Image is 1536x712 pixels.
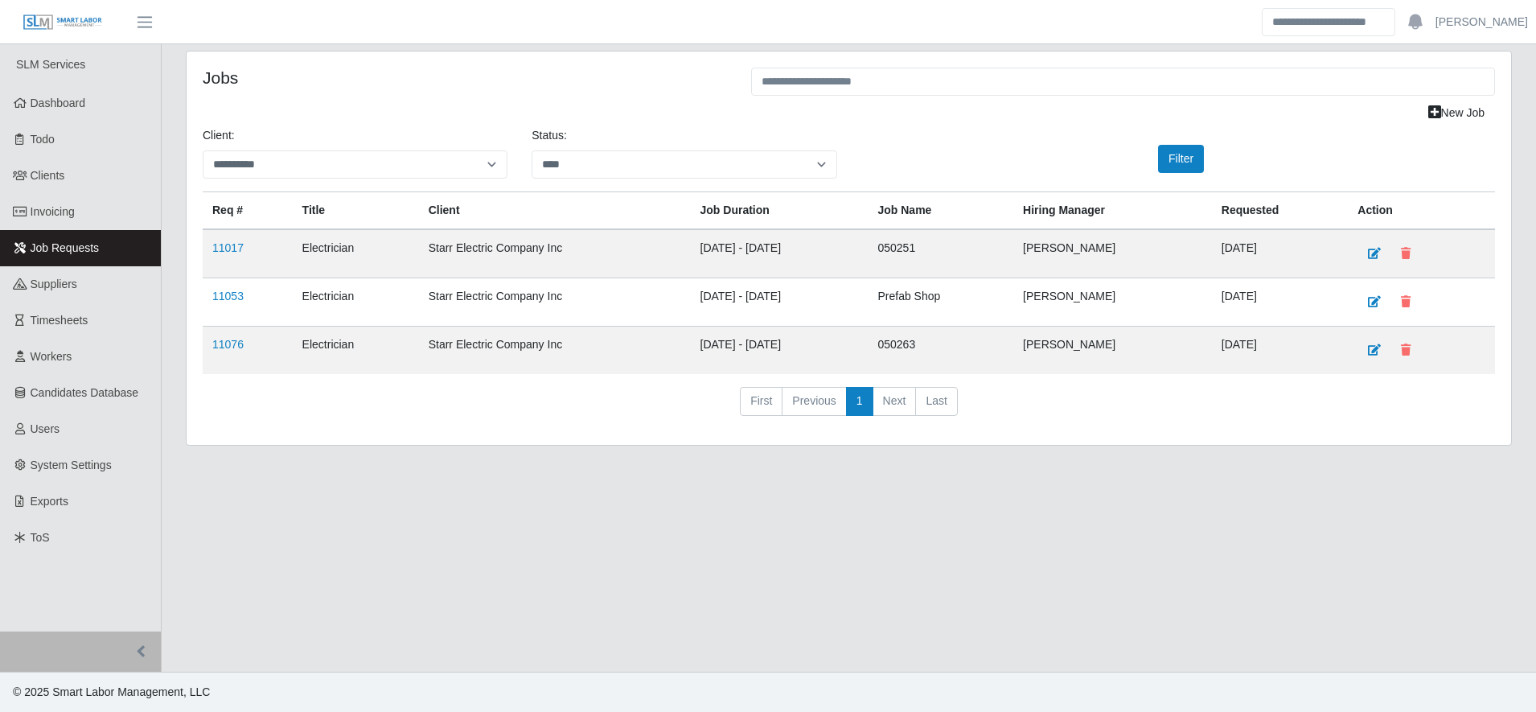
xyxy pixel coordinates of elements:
[203,192,293,230] th: Req #
[293,278,419,327] td: Electrician
[1013,192,1212,230] th: Hiring Manager
[532,127,567,144] label: Status:
[691,229,869,278] td: [DATE] - [DATE]
[13,685,210,698] span: © 2025 Smart Labor Management, LLC
[31,133,55,146] span: Todo
[1262,8,1395,36] input: Search
[203,68,727,88] h4: Jobs
[868,229,1013,278] td: 050251
[31,531,50,544] span: ToS
[868,327,1013,375] td: 050263
[846,387,873,416] a: 1
[1212,278,1348,327] td: [DATE]
[293,192,419,230] th: Title
[1212,192,1348,230] th: Requested
[31,97,86,109] span: Dashboard
[203,127,235,144] label: Client:
[31,350,72,363] span: Workers
[868,278,1013,327] td: Prefab Shop
[31,495,68,508] span: Exports
[31,278,77,290] span: Suppliers
[31,241,100,254] span: Job Requests
[1013,229,1212,278] td: [PERSON_NAME]
[868,192,1013,230] th: Job Name
[1435,14,1528,31] a: [PERSON_NAME]
[691,278,869,327] td: [DATE] - [DATE]
[419,278,691,327] td: Starr Electric Company Inc
[31,459,112,471] span: System Settings
[293,327,419,375] td: Electrician
[16,58,85,71] span: SLM Services
[419,192,691,230] th: Client
[691,327,869,375] td: [DATE] - [DATE]
[419,229,691,278] td: Starr Electric Company Inc
[691,192,869,230] th: Job Duration
[1158,145,1204,173] button: Filter
[212,290,244,302] a: 11053
[1013,327,1212,375] td: [PERSON_NAME]
[203,387,1495,429] nav: pagination
[212,338,244,351] a: 11076
[1348,192,1495,230] th: Action
[23,14,103,31] img: SLM Logo
[31,314,88,327] span: Timesheets
[419,327,691,375] td: Starr Electric Company Inc
[1013,278,1212,327] td: [PERSON_NAME]
[31,169,65,182] span: Clients
[31,205,75,218] span: Invoicing
[31,422,60,435] span: Users
[1418,99,1495,127] a: New Job
[1212,229,1348,278] td: [DATE]
[212,241,244,254] a: 11017
[293,229,419,278] td: Electrician
[31,386,139,399] span: Candidates Database
[1212,327,1348,375] td: [DATE]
